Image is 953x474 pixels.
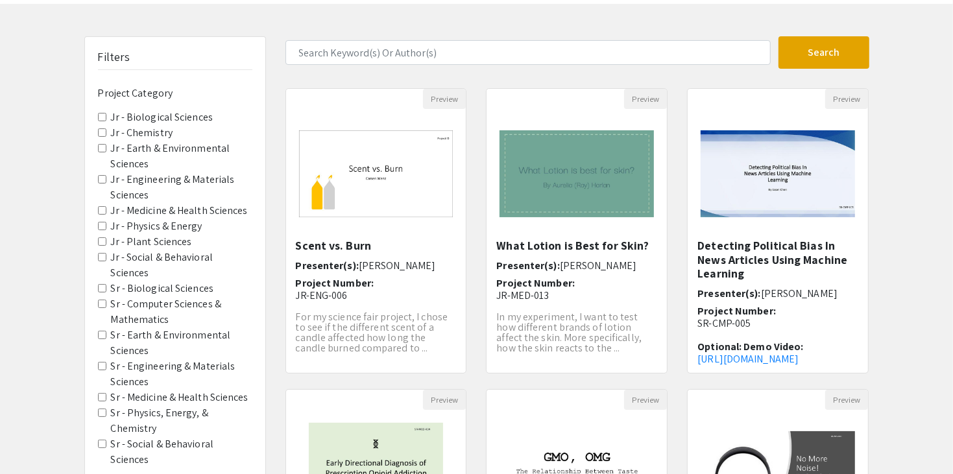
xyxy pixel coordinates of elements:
label: Jr - Physics & Energy [111,219,202,234]
label: Sr - Medicine & Health Sciences [111,390,248,405]
h5: Detecting Political Bias In News Articles Using Machine Learning [697,239,858,281]
button: Preview [423,89,466,109]
span: Project Number: [496,276,575,290]
label: Sr - Earth & Environmental Sciences [111,327,252,359]
label: Sr - Computer Sciences & Mathematics [111,296,252,327]
button: Preview [825,89,868,109]
img: <p>Detecting Political Bias In News Articles Using Machine Learning</p> [688,117,868,230]
button: Preview [624,89,667,109]
h5: Filters [98,50,130,64]
a: [URL][DOMAIN_NAME] [697,352,799,366]
button: Preview [423,390,466,410]
label: Jr - Earth & Environmental Sciences [111,141,252,172]
p: In my experiment, I want to test how different brands of lotion affect the skin. More specificall... [496,312,657,353]
span: Project Number: [697,304,776,318]
label: Jr - Engineering & Materials Sciences [111,172,252,203]
h5: What Lotion is Best for Skin? [496,239,657,253]
h6: Presenter(s): [697,287,858,300]
button: Preview [624,390,667,410]
label: Jr - Social & Behavioral Sciences [111,250,252,281]
label: Sr - Biological Sciences [111,281,213,296]
label: Jr - Biological Sciences [111,110,213,125]
span: [PERSON_NAME] [761,287,838,300]
label: Jr - Medicine & Health Sciences [111,203,248,219]
h5: Scent vs. Burn [296,239,457,253]
label: Sr - Physics, Energy, & Chemistry [111,405,252,436]
p: JR-MED-013 [496,289,657,302]
span: [PERSON_NAME] [359,259,435,272]
div: Open Presentation <p>Detecting Political Bias In News Articles Using Machine Learning</p> [687,88,869,373]
div: Open Presentation <p>What Lotion is Best for Skin?</p> [486,88,668,373]
img: <p>Scent vs. Burn</p> [286,117,466,230]
button: Preview [825,390,868,410]
div: Open Presentation <p>Scent vs. Burn</p> [285,88,467,373]
h6: Project Category [98,87,252,99]
p: JR-ENG-006 [296,289,457,302]
h6: Presenter(s): [296,259,457,272]
span: Optional: Demo Video: [697,340,803,353]
label: Jr - Chemistry [111,125,173,141]
p: SR-CMP-005 [697,317,858,329]
label: Jr - Plant Sciences [111,234,192,250]
input: Search Keyword(s) Or Author(s) [285,40,771,65]
span: Project Number: [296,276,374,290]
label: Sr - Engineering & Materials Sciences [111,359,252,390]
label: Sr - Social & Behavioral Sciences [111,436,252,468]
p: For my science fair project, I chose to see if the different scent of a candle affected how long ... [296,312,457,353]
button: Search [778,36,869,69]
h6: Presenter(s): [496,259,657,272]
img: <p>What Lotion is Best for Skin?</p> [487,117,667,230]
span: [PERSON_NAME] [560,259,636,272]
